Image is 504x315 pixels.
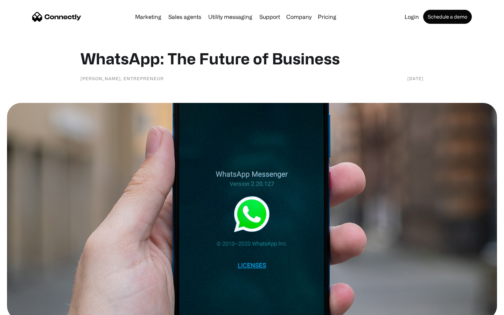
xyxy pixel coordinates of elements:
aside: Language selected: English [7,303,42,313]
div: [DATE] [407,75,423,82]
a: Sales agents [166,14,204,20]
div: Company [284,12,314,22]
a: Schedule a demo [423,10,472,24]
a: Utility messaging [205,14,255,20]
a: Login [402,14,422,20]
a: Marketing [132,14,164,20]
ul: Language list [14,303,42,313]
a: Pricing [315,14,339,20]
div: [PERSON_NAME], Entrepreneur [80,75,164,82]
h1: WhatsApp: The Future of Business [80,49,423,68]
a: Support [257,14,283,20]
a: home [32,12,81,22]
div: Company [286,12,311,22]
